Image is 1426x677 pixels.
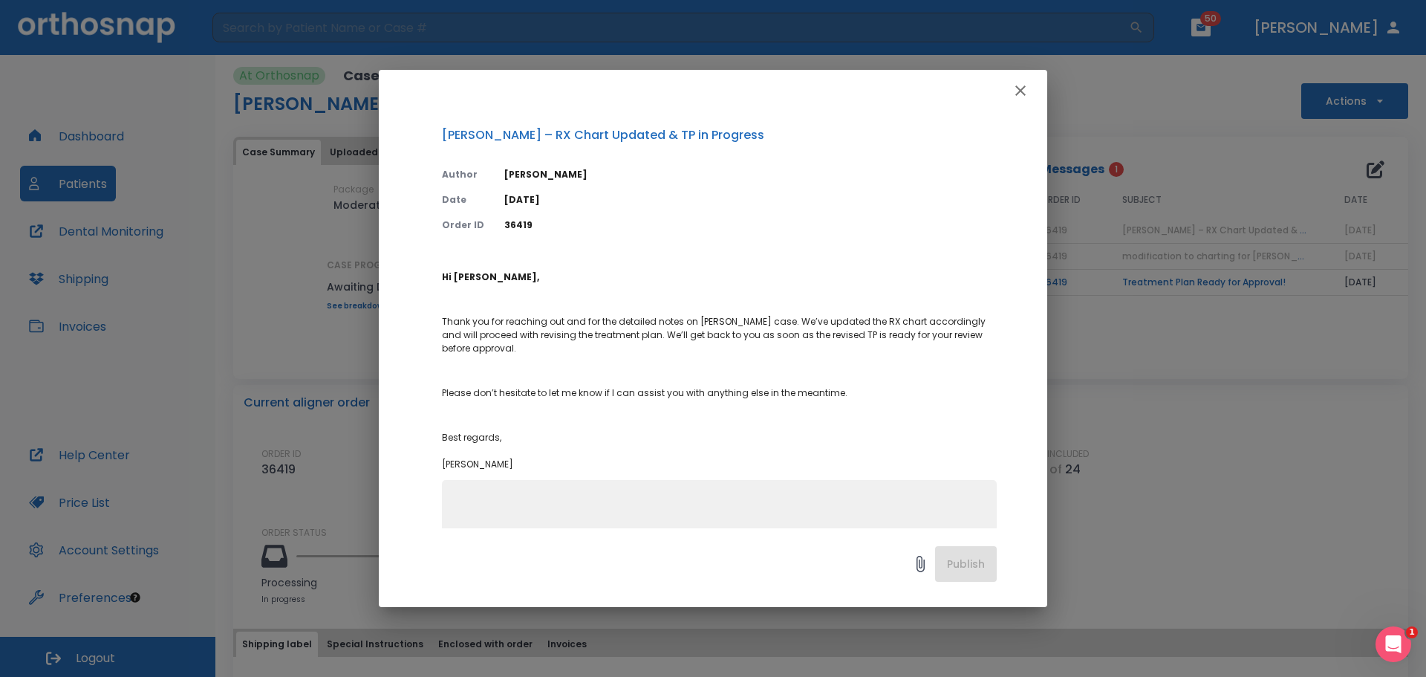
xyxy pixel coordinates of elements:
p: Thank you for reaching out and for the detailed notes on [PERSON_NAME] case. We’ve updated the RX... [442,315,997,355]
p: Best regards, [PERSON_NAME] [442,431,997,471]
span: 1 [1406,626,1418,638]
p: [DATE] [504,193,997,207]
p: 36419 [504,218,997,232]
p: [PERSON_NAME] [504,168,997,181]
p: Order ID [442,218,486,232]
p: [PERSON_NAME] – RX Chart Updated & TP in Progress [442,126,997,144]
p: Please don’t hesitate to let me know if I can assist you with anything else in the meantime. [442,386,997,400]
iframe: Intercom live chat [1375,626,1411,662]
p: Date [442,193,486,207]
p: Author [442,168,486,181]
strong: Hi [PERSON_NAME], [442,271,539,283]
